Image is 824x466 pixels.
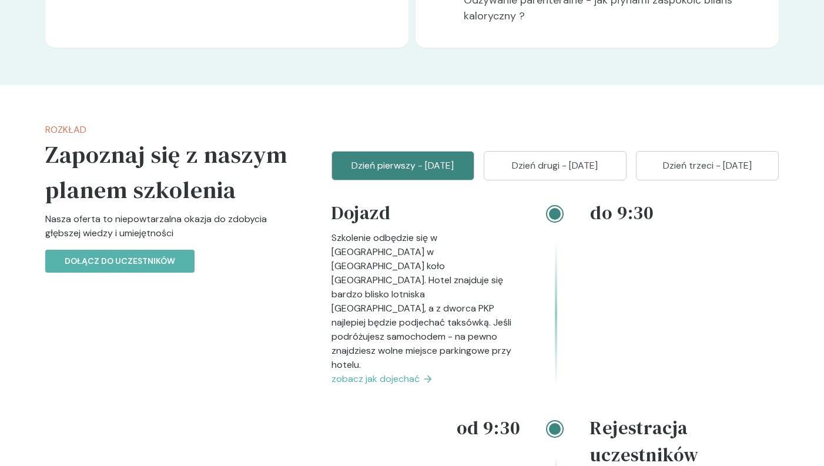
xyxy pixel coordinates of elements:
p: Dołącz do uczestników [65,255,175,267]
p: Dzień drugi - [DATE] [498,159,612,173]
h5: Zapoznaj się z naszym planem szkolenia [45,137,294,207]
a: Dołącz do uczestników [45,254,195,267]
button: Dzień trzeci - [DATE] [636,151,779,180]
button: Dzień drugi - [DATE] [484,151,627,180]
p: Rozkład [45,123,294,137]
p: Nasza oferta to niepowtarzalna okazja do zdobycia głębszej wiedzy i umiejętności [45,212,294,250]
p: Szkolenie odbędzie się w [GEOGRAPHIC_DATA] w [GEOGRAPHIC_DATA] koło [GEOGRAPHIC_DATA]. Hotel znaj... [331,231,520,372]
h4: od 9:30 [331,414,520,441]
h4: Dojazd [331,199,520,231]
a: zobacz jak dojechać [331,372,520,386]
span: zobacz jak dojechać [331,372,420,386]
p: Dzień trzeci - [DATE] [651,159,764,173]
button: Dołącz do uczestników [45,250,195,273]
p: Dzień pierwszy - [DATE] [346,159,460,173]
button: Dzień pierwszy - [DATE] [331,151,474,180]
h4: do 9:30 [590,199,779,226]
